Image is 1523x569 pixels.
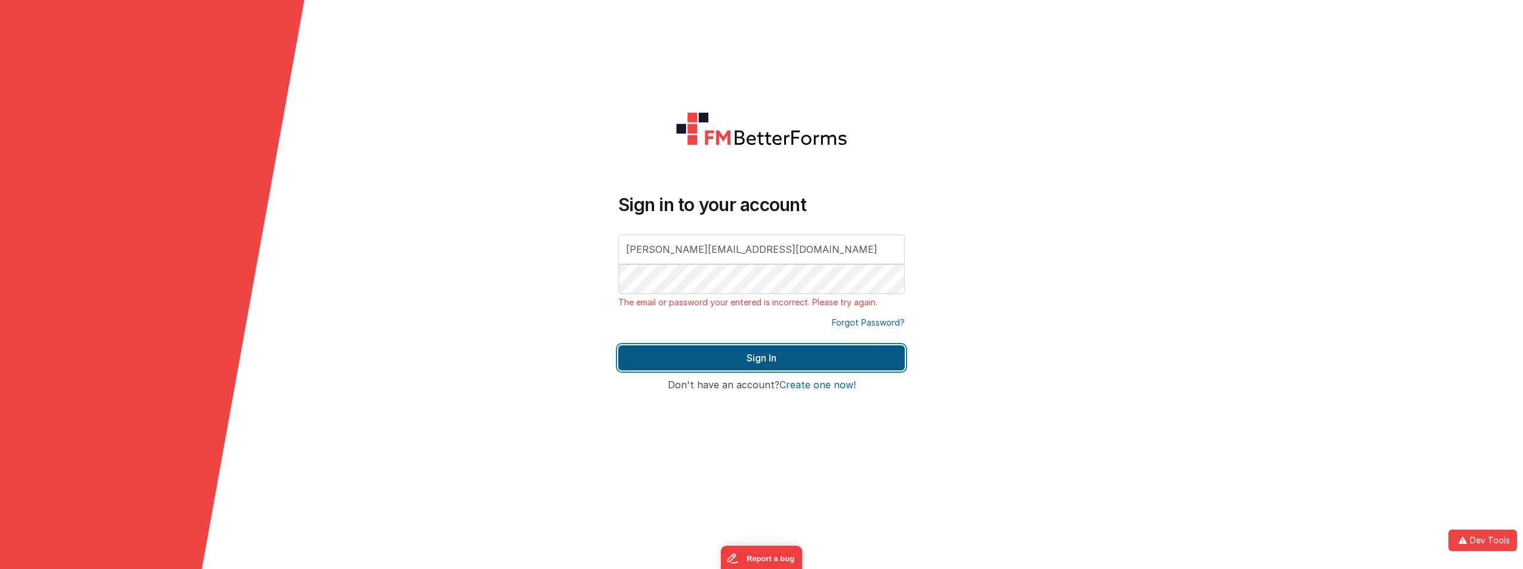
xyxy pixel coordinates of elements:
h4: Don't have an account? [618,380,905,391]
a: Forgot Password? [832,317,905,329]
button: Sign In [618,345,905,370]
button: Dev Tools [1448,530,1517,551]
h4: Sign in to your account [618,194,905,215]
button: Create one now! [779,380,856,391]
input: Email Address [618,234,905,264]
p: The email or password your entered is incorrect. Please try again. [618,296,905,308]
